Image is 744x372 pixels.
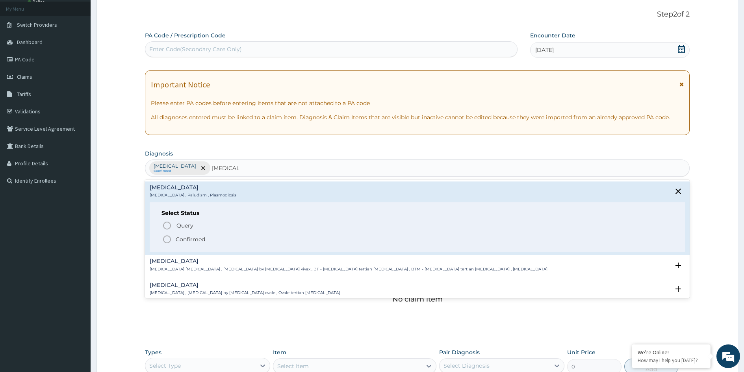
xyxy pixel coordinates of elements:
h4: [MEDICAL_DATA] [150,282,340,288]
h6: Select Status [161,210,673,216]
p: All diagnoses entered must be linked to a claim item. Diagnosis & Claim Items that are visible bu... [151,113,684,121]
label: Encounter Date [530,31,575,39]
span: [DATE] [535,46,554,54]
div: Minimize live chat window [129,4,148,23]
h4: [MEDICAL_DATA] [150,258,547,264]
span: Dashboard [17,39,43,46]
p: How may I help you today? [638,357,705,364]
textarea: Type your message and hit 'Enter' [4,215,150,242]
label: Types [145,349,161,356]
span: remove selection option [200,165,207,172]
p: No claim item [392,295,443,303]
p: [MEDICAL_DATA] [MEDICAL_DATA] , [MEDICAL_DATA] by [MEDICAL_DATA] vivax , BT - [MEDICAL_DATA] tert... [150,267,547,272]
span: Switch Providers [17,21,57,28]
span: We're online! [46,99,109,179]
label: Diagnosis [145,150,173,157]
i: open select status [673,261,683,270]
small: Confirmed [154,169,196,173]
i: close select status [673,187,683,196]
p: [MEDICAL_DATA] , [MEDICAL_DATA] by [MEDICAL_DATA] ovale , Ovale tertian [MEDICAL_DATA] [150,290,340,296]
i: status option query [162,221,172,230]
p: [MEDICAL_DATA] , Paludism , Plasmodiosis [150,192,236,198]
i: status option filled [162,235,172,244]
div: Chat with us now [41,44,132,54]
h4: [MEDICAL_DATA] [150,185,236,191]
i: open select status [673,284,683,294]
div: We're Online! [638,349,705,356]
p: [MEDICAL_DATA] [154,163,196,169]
label: Item [273,348,286,356]
p: Confirmed [176,235,205,243]
span: Query [176,222,193,229]
label: Pair Diagnosis [439,348,480,356]
div: Enter Code(Secondary Care Only) [149,45,242,53]
h1: Important Notice [151,80,210,89]
span: Tariffs [17,91,31,98]
p: Step 2 of 2 [145,10,690,19]
label: PA Code / Prescription Code [145,31,226,39]
div: Select Diagnosis [443,362,490,370]
img: d_794563401_company_1708531726252_794563401 [15,39,32,59]
label: Unit Price [567,348,596,356]
span: Claims [17,73,32,80]
p: Please enter PA codes before entering items that are not attached to a PA code [151,99,684,107]
div: Select Type [149,362,181,370]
